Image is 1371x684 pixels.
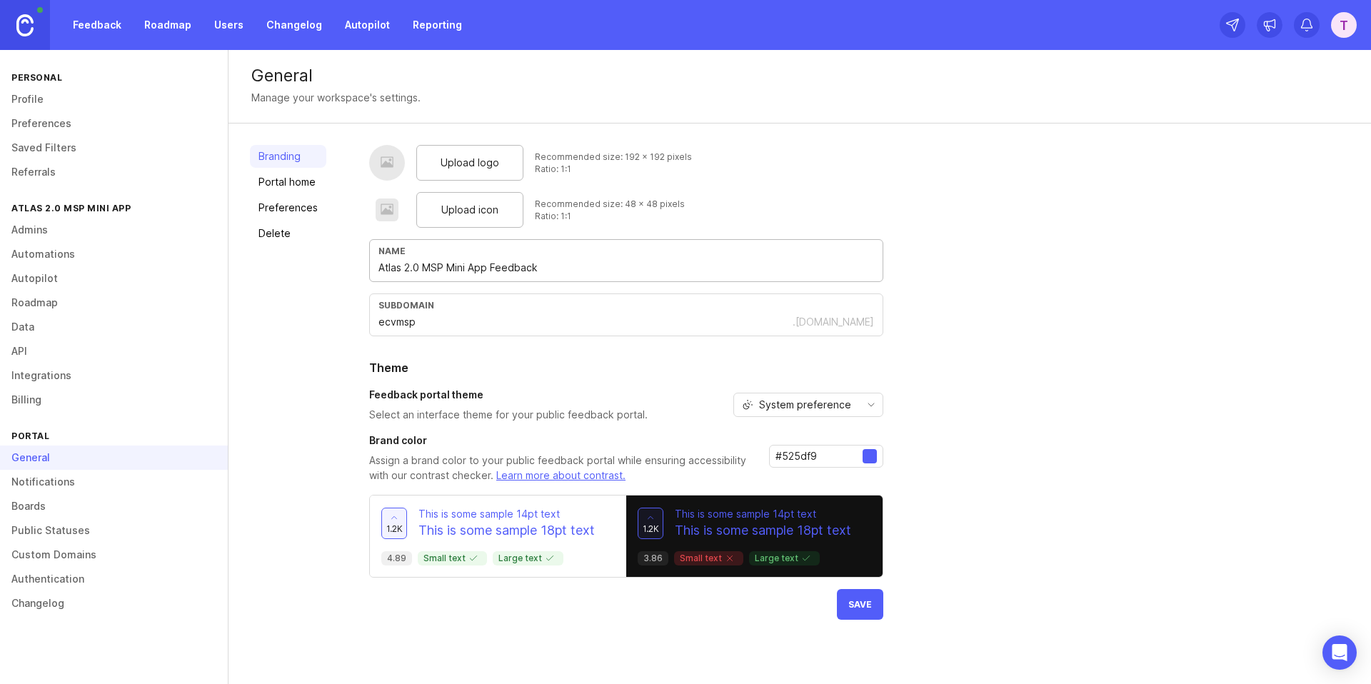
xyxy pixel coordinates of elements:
a: Learn more about contrast. [496,469,626,481]
h2: Theme [369,359,883,376]
a: Users [206,12,252,38]
div: Recommended size: 192 x 192 pixels [535,151,692,163]
span: Upload logo [441,155,499,171]
div: Ratio: 1:1 [535,163,692,175]
p: This is some sample 18pt text [675,521,851,540]
p: Small text [423,553,481,564]
p: This is some sample 14pt text [675,507,851,521]
span: System preference [759,397,851,413]
a: Roadmap [136,12,200,38]
p: Small text [680,553,738,564]
button: T [1331,12,1357,38]
a: Preferences [250,196,326,219]
div: Name [378,246,874,256]
div: Manage your workspace's settings. [251,90,421,106]
p: 3.86 [643,553,663,564]
p: Large text [755,553,814,564]
a: Portal home [250,171,326,193]
div: Open Intercom Messenger [1322,635,1357,670]
div: subdomain [378,300,874,311]
a: Changelog [258,12,331,38]
span: Upload icon [441,202,498,218]
button: Save [837,589,883,620]
a: Branding [250,145,326,168]
svg: toggle icon [860,399,883,411]
a: Delete [250,222,326,245]
a: Autopilot [336,12,398,38]
h3: Feedback portal theme [369,388,648,402]
div: toggle menu [733,393,883,417]
div: .[DOMAIN_NAME] [793,315,874,329]
button: 1.2k [638,508,663,539]
button: 1.2k [381,508,407,539]
p: This is some sample 14pt text [418,507,595,521]
div: Ratio: 1:1 [535,210,685,222]
svg: prefix icon SunMoon [742,399,753,411]
a: Reporting [404,12,471,38]
p: Select an interface theme for your public feedback portal. [369,408,648,422]
div: General [251,67,1348,84]
p: Assign a brand color to your public feedback portal while ensuring accessibility with our contras... [369,453,758,483]
h3: Brand color [369,433,758,448]
span: 1.2k [643,523,659,535]
a: Feedback [64,12,130,38]
p: 4.89 [387,553,406,564]
input: Subdomain [378,314,793,330]
span: Save [848,599,872,610]
p: Large text [498,553,558,564]
p: This is some sample 18pt text [418,521,595,540]
span: 1.2k [386,523,403,535]
div: Recommended size: 48 x 48 pixels [535,198,685,210]
img: Canny Home [16,14,34,36]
